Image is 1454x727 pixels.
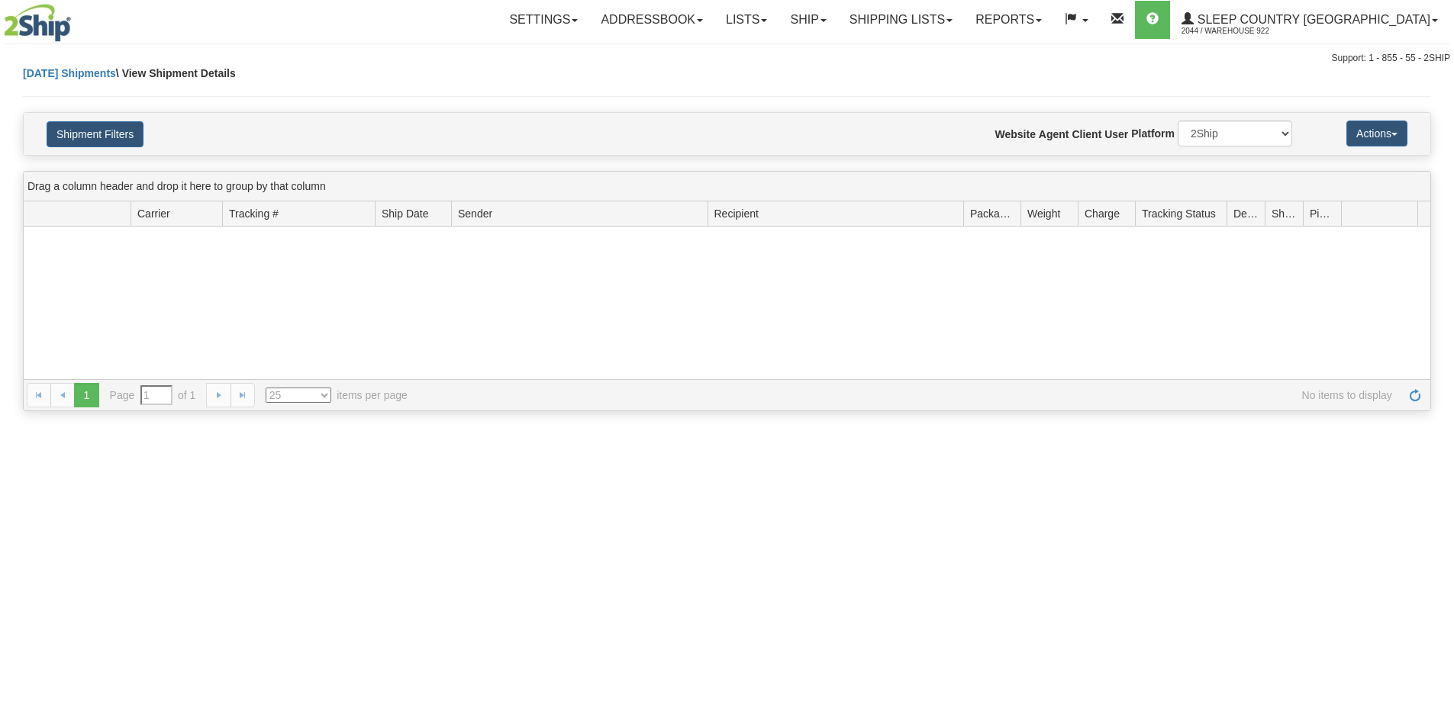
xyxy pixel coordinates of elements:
[1403,383,1427,407] a: Refresh
[1182,24,1296,39] span: 2044 / Warehouse 922
[23,67,116,79] a: [DATE] Shipments
[589,1,714,39] a: Addressbook
[1027,206,1060,221] span: Weight
[137,206,170,221] span: Carrier
[964,1,1053,39] a: Reports
[714,206,759,221] span: Recipient
[116,67,236,79] span: \ View Shipment Details
[714,1,779,39] a: Lists
[1194,13,1430,26] span: Sleep Country [GEOGRAPHIC_DATA]
[1233,206,1259,221] span: Delivery Status
[1072,127,1101,142] label: Client
[429,388,1392,403] span: No items to display
[779,1,837,39] a: Ship
[4,4,71,42] img: logo2044.jpg
[74,383,98,407] span: 1
[1104,127,1128,142] label: User
[1346,121,1407,146] button: Actions
[1131,126,1175,141] label: Platform
[1310,206,1335,221] span: Pickup Status
[995,127,1036,142] label: Website
[229,206,279,221] span: Tracking #
[266,388,408,403] span: items per page
[47,121,143,147] button: Shipment Filters
[4,52,1450,65] div: Support: 1 - 855 - 55 - 2SHIP
[970,206,1014,221] span: Packages
[1085,206,1120,221] span: Charge
[24,172,1430,201] div: grid grouping header
[1170,1,1449,39] a: Sleep Country [GEOGRAPHIC_DATA] 2044 / Warehouse 922
[382,206,428,221] span: Ship Date
[838,1,964,39] a: Shipping lists
[1039,127,1069,142] label: Agent
[1142,206,1216,221] span: Tracking Status
[1272,206,1297,221] span: Shipment Issues
[110,385,196,405] span: Page of 1
[498,1,589,39] a: Settings
[458,206,492,221] span: Sender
